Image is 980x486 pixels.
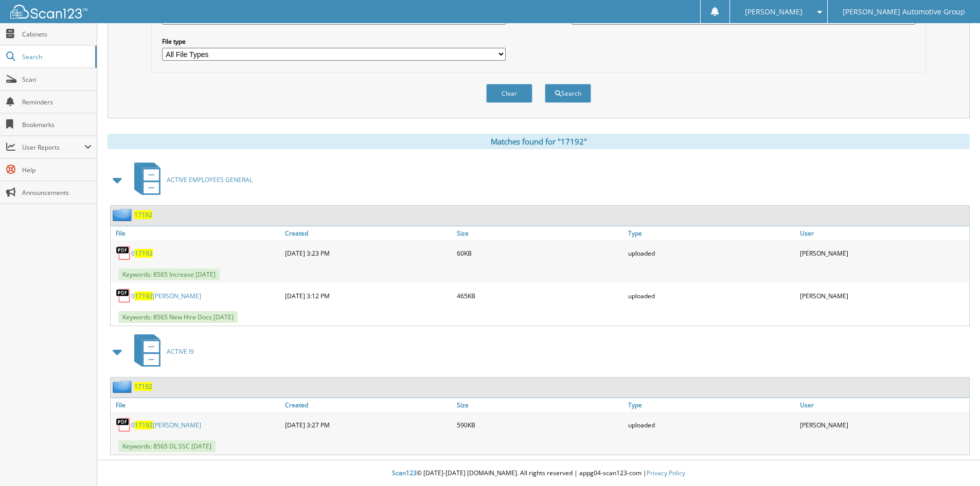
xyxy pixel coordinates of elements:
[797,243,969,263] div: [PERSON_NAME]
[454,415,626,435] div: 590KB
[626,415,797,435] div: uploaded
[134,382,152,391] a: 17192
[454,226,626,240] a: Size
[454,398,626,412] a: Size
[22,188,92,197] span: Announcements
[134,210,152,219] a: 17192
[10,5,87,19] img: scan123-logo-white.svg
[282,285,454,306] div: [DATE] 3:12 PM
[797,398,969,412] a: User
[626,285,797,306] div: uploaded
[128,331,194,372] a: ACTIVE I9
[131,292,201,300] a: 017192[PERSON_NAME]
[797,415,969,435] div: [PERSON_NAME]
[797,226,969,240] a: User
[167,175,253,184] span: ACTIVE EMPLOYEES GENERAL
[111,398,282,412] a: File
[486,84,532,103] button: Clear
[128,159,253,200] a: ACTIVE EMPLOYEES GENERAL
[545,84,591,103] button: Search
[167,347,194,356] span: ACTIVE I9
[116,417,131,433] img: PDF.png
[131,421,201,429] a: 017192[PERSON_NAME]
[647,469,685,477] a: Privacy Policy
[116,288,131,303] img: PDF.png
[843,9,965,15] span: [PERSON_NAME] Automotive Group
[22,120,92,129] span: Bookmarks
[162,37,506,46] label: File type
[118,311,238,323] span: Keywords: 8565 New Hire Docs [DATE]
[797,285,969,306] div: [PERSON_NAME]
[745,9,803,15] span: [PERSON_NAME]
[111,226,282,240] a: File
[118,440,216,452] span: Keywords: 8565 DL SSC [DATE]
[22,143,84,152] span: User Reports
[113,208,134,221] img: folder2.png
[22,30,92,39] span: Cabinets
[135,421,153,429] span: 17192
[282,226,454,240] a: Created
[454,243,626,263] div: 60KB
[135,249,153,258] span: 17192
[22,75,92,84] span: Scan
[626,243,797,263] div: uploaded
[929,437,980,486] iframe: Chat Widget
[22,98,92,106] span: Reminders
[22,52,90,61] span: Search
[108,134,970,149] div: Matches found for "17192"
[118,268,220,280] span: Keywords: 8565 Increase [DATE]
[282,415,454,435] div: [DATE] 3:27 PM
[282,243,454,263] div: [DATE] 3:23 PM
[282,398,454,412] a: Created
[97,461,980,486] div: © [DATE]-[DATE] [DOMAIN_NAME]. All rights reserved | appg04-scan123-com |
[22,166,92,174] span: Help
[626,226,797,240] a: Type
[113,380,134,393] img: folder2.png
[392,469,417,477] span: Scan123
[626,398,797,412] a: Type
[454,285,626,306] div: 465KB
[131,249,153,258] a: 017192
[135,292,153,300] span: 17192
[116,245,131,261] img: PDF.png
